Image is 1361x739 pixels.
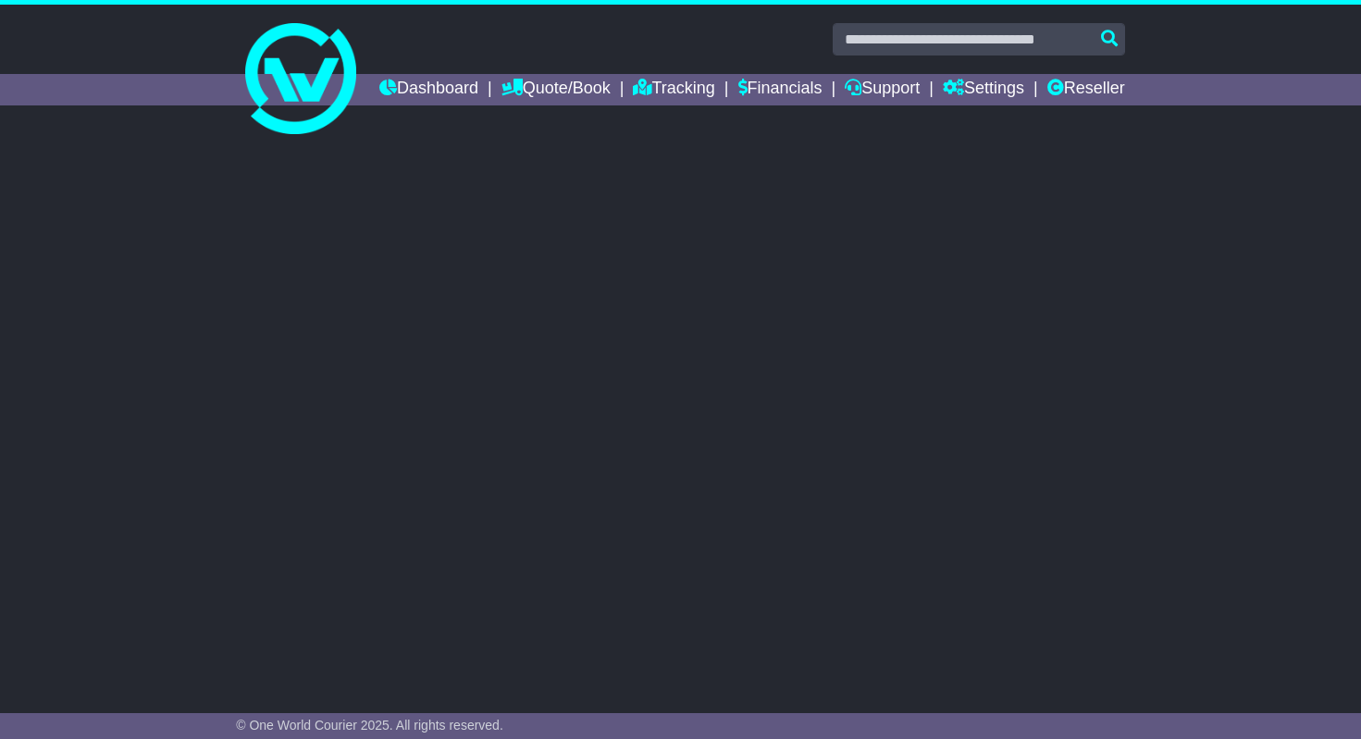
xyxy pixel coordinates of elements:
a: Reseller [1047,74,1125,105]
a: Financials [738,74,823,105]
a: Dashboard [379,74,478,105]
a: Support [845,74,920,105]
a: Settings [943,74,1024,105]
span: © One World Courier 2025. All rights reserved. [236,718,503,733]
a: Quote/Book [501,74,611,105]
a: Tracking [633,74,714,105]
